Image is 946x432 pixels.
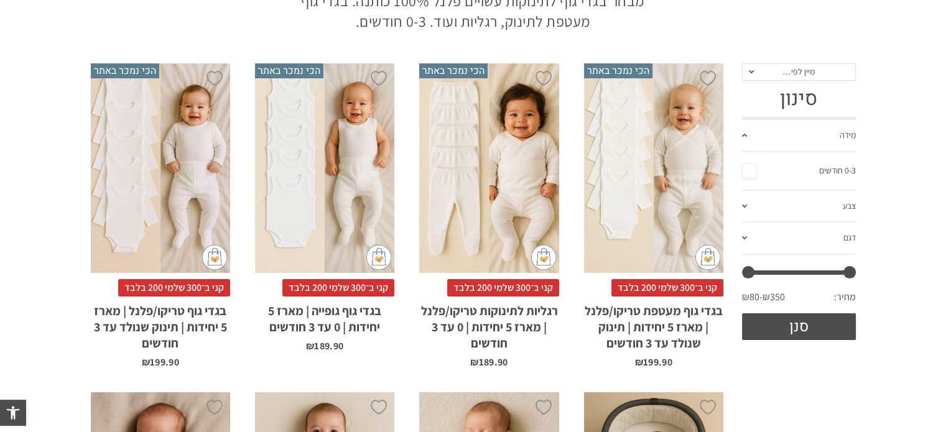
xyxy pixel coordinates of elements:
button: סנן [742,313,856,340]
span: ₪80 [742,290,763,304]
span: הכי נמכר באתר [419,63,488,78]
span: הכי נמכר באתר [255,63,323,78]
div: מחיר: — [742,287,856,313]
span: ₪ [306,339,314,352]
span: קני ב־300 שלמי 200 בלבד [447,279,559,296]
span: הכי נמכר באתר [584,63,652,78]
span: קני ב־300 שלמי 200 בלבד [118,279,230,296]
a: הכי נמכר באתר רגליות לתינוקות טריקו/פלנל | מארז 5 יחידות | 0 עד 3 חודשים קני ב־300 שלמי 200 בלבדר... [419,63,559,367]
h2: בגדי גוף טריקו/פלנל | מארז 5 יחידות | תינוק שנולד עד 3 חודשים [91,296,230,351]
span: ₪ [470,356,478,369]
a: צבע [742,191,856,223]
span: מיין לפי… [782,66,815,77]
bdi: 199.90 [142,356,179,369]
img: cat-mini-atc.png [695,245,720,270]
img: cat-mini-atc.png [366,245,391,270]
span: ₪350 [763,290,785,304]
a: 0-3 חודשים [742,162,856,180]
h2: רגליות לתינוקות טריקו/פלנל | מארז 5 יחידות | 0 עד 3 חודשים [419,296,559,351]
h2: בגדי גוף גופייה | מארז 5 יחידות | 0 עד 3 חודשים [255,296,394,335]
img: cat-mini-atc.png [202,245,227,270]
a: הכי נמכר באתר בגדי גוף מעטפת טריקו/פלנל | מארז 5 יחידות | תינוק שנולד עד 3 חודשים קני ב־300 שלמי ... [584,63,723,367]
img: cat-mini-atc.png [531,245,556,270]
bdi: 189.90 [470,356,508,369]
span: ₪ [142,356,150,369]
span: ₪ [635,356,643,369]
bdi: 189.90 [306,339,343,352]
a: הכי נמכר באתר בגדי גוף טריקו/פלנל | מארז 5 יחידות | תינוק שנולד עד 3 חודשים קני ב־300 שלמי 200 בל... [91,63,230,367]
a: הכי נמכר באתר בגדי גוף גופייה | מארז 5 יחידות | 0 עד 3 חודשים קני ב־300 שלמי 200 בלבדבגדי גוף גופ... [255,63,394,351]
span: הכי נמכר באתר [91,63,159,78]
a: דגם [742,223,856,255]
span: קני ב־300 שלמי 200 בלבד [282,279,394,296]
h3: סינון [742,87,856,111]
bdi: 199.90 [635,356,672,369]
a: מידה [742,120,856,152]
h2: בגדי גוף מעטפת טריקו/פלנל | מארז 5 יחידות | תינוק שנולד עד 3 חודשים [584,296,723,351]
span: קני ב־300 שלמי 200 בלבד [611,279,723,296]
